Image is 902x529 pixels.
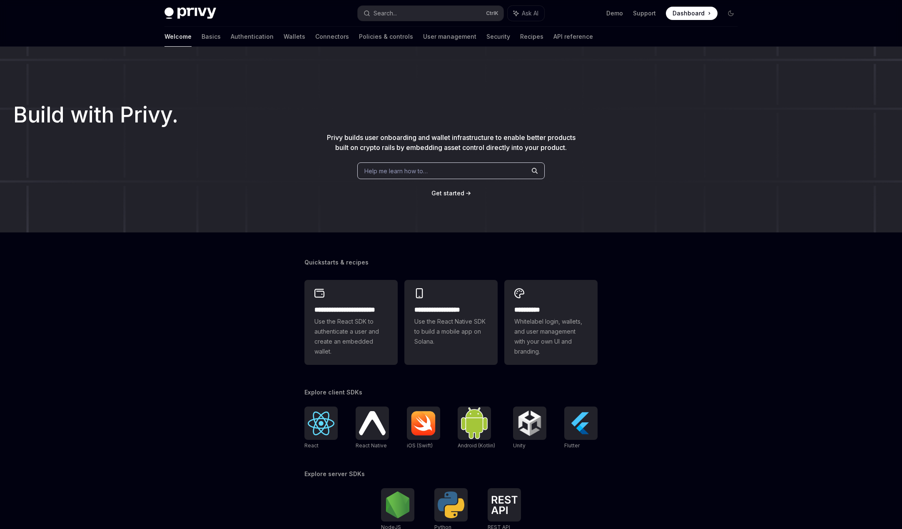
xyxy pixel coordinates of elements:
span: Ask AI [522,9,538,17]
span: React Native [356,442,387,449]
span: Privy builds user onboarding and wallet infrastructure to enable better products built on crypto ... [327,133,576,152]
span: Use the React SDK to authenticate a user and create an embedded wallet. [314,317,388,357]
img: Android (Kotlin) [461,407,488,439]
span: React [304,442,319,449]
img: REST API [491,496,518,514]
span: Ctrl K [486,10,498,17]
a: UnityUnity [513,407,546,450]
a: Android (Kotlin)Android (Kotlin) [458,407,495,450]
a: Dashboard [666,7,718,20]
img: Python [438,492,464,518]
span: iOS (Swift) [407,442,433,449]
a: Get started [431,189,464,197]
span: Get started [431,190,464,197]
span: Use the React Native SDK to build a mobile app on Solana. [414,317,488,347]
span: Whitelabel login, wallets, and user management with your own UI and branding. [514,317,588,357]
span: Explore server SDKs [304,470,365,478]
span: Flutter [564,442,580,449]
a: Policies & controls [359,27,413,47]
a: Recipes [520,27,543,47]
a: iOS (Swift)iOS (Swift) [407,407,440,450]
a: **** **** **** ***Use the React Native SDK to build a mobile app on Solana. [404,280,498,365]
img: React [308,412,334,435]
div: Search... [374,8,397,18]
a: Basics [202,27,221,47]
span: Android (Kotlin) [458,442,495,449]
span: Quickstarts & recipes [304,258,369,267]
button: Ask AI [508,6,544,21]
a: ReactReact [304,407,338,450]
img: Flutter [568,410,594,437]
button: Search...CtrlK [358,6,503,21]
a: Security [486,27,510,47]
a: Support [633,9,656,17]
img: React Native [359,411,386,435]
a: Demo [606,9,623,17]
a: User management [423,27,476,47]
a: FlutterFlutter [564,407,598,450]
a: Connectors [315,27,349,47]
a: React NativeReact Native [356,407,389,450]
a: **** *****Whitelabel login, wallets, and user management with your own UI and branding. [504,280,598,365]
img: dark logo [164,7,216,19]
img: NodeJS [384,492,411,518]
a: Authentication [231,27,274,47]
img: iOS (Swift) [410,411,437,436]
span: Unity [513,442,526,449]
span: Build with Privy. [13,107,178,122]
img: Unity [516,410,543,437]
a: API reference [553,27,593,47]
a: Welcome [164,27,192,47]
span: Explore client SDKs [304,388,362,397]
span: Dashboard [673,9,705,17]
span: Help me learn how to… [364,167,428,175]
a: Wallets [284,27,305,47]
button: Toggle dark mode [724,7,738,20]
